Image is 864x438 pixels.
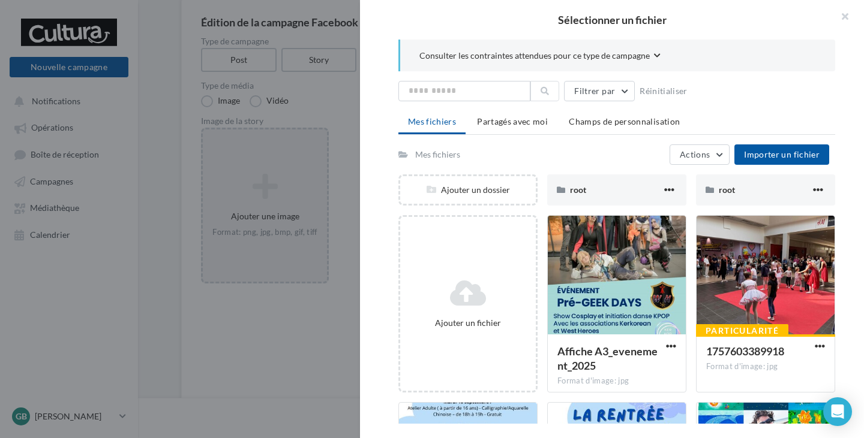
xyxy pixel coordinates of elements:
span: Partagés avec moi [477,116,548,126]
div: Format d'image: jpg [706,361,825,372]
button: Actions [670,144,730,165]
div: Particularité [696,324,788,337]
button: Importer un fichier [734,144,829,165]
div: Ajouter un fichier [405,317,531,329]
span: Consulter les contraintes attendues pour ce type de campagne [419,50,650,62]
div: Ajouter un dossier [400,184,536,196]
span: 1757603389918 [706,345,784,358]
h2: Sélectionner un fichier [379,14,845,25]
span: Mes fichiers [408,116,456,126]
span: Actions [680,149,710,159]
span: root [719,185,735,195]
div: Open Intercom Messenger [823,397,852,426]
div: Format d'image: jpg [557,376,676,386]
div: Mes fichiers [415,149,460,161]
button: Filtrer par [564,81,635,101]
span: Importer un fichier [744,149,820,159]
span: root [570,185,586,195]
button: Consulter les contraintes attendues pour ce type de campagne [419,49,661,64]
span: Champs de personnalisation [569,116,680,126]
button: Réinitialiser [635,84,692,98]
span: Affiche A3_evenement_2025 [557,345,658,372]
